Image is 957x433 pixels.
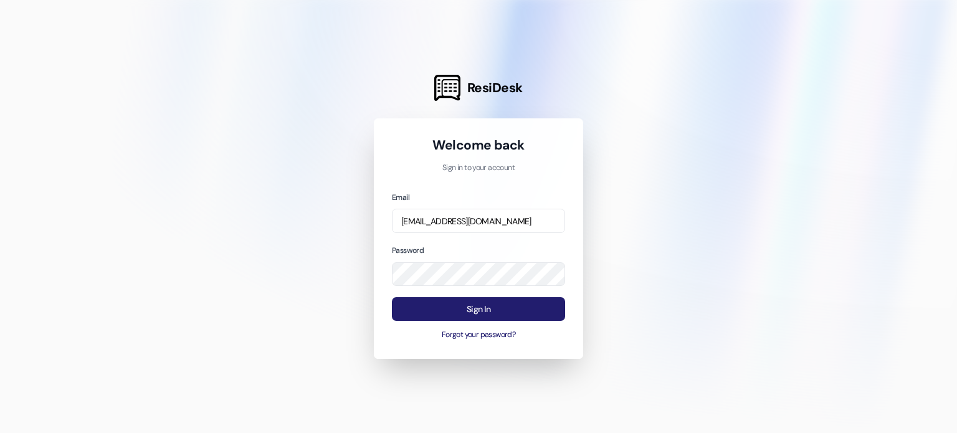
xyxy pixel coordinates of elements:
[392,209,565,233] input: name@example.com
[392,297,565,321] button: Sign In
[392,245,424,255] label: Password
[392,330,565,341] button: Forgot your password?
[434,75,460,101] img: ResiDesk Logo
[392,163,565,174] p: Sign in to your account
[467,79,523,97] span: ResiDesk
[392,136,565,154] h1: Welcome back
[392,193,409,202] label: Email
